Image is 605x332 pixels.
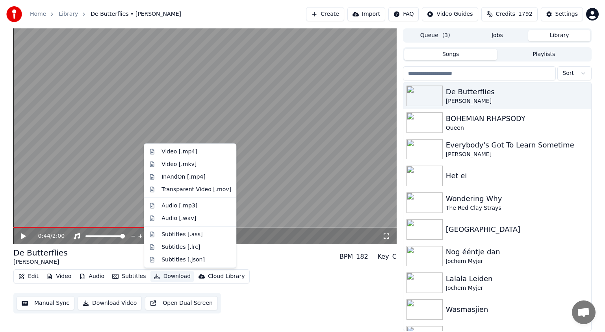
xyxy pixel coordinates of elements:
a: Home [30,10,46,18]
div: Key [378,252,389,261]
div: The Red Clay Strays [446,204,588,212]
div: Jochem Myjer [446,257,588,265]
div: Audio [.wav] [161,214,196,222]
a: Library [59,10,78,18]
div: Jochem Myjer [446,284,588,292]
span: 0:44 [38,232,50,240]
div: Wondering Why [446,193,588,204]
div: Open de chat [572,300,596,324]
button: Download Video [78,296,142,310]
div: Subtitles [.lrc] [161,243,200,251]
button: Download [150,271,194,282]
div: BPM [340,252,353,261]
button: Video Guides [422,7,478,21]
button: Create [306,7,344,21]
span: Sort [562,69,574,77]
div: Video [.mkv] [161,160,197,168]
div: 182 [356,252,368,261]
button: Jobs [466,30,529,41]
div: Cloud Library [208,272,245,280]
button: Credits1792 [481,7,538,21]
button: Subtitles [109,271,149,282]
button: Audio [76,271,108,282]
button: Playlists [497,49,590,60]
div: De Butterflies [13,247,68,258]
button: Open Dual Screen [145,296,218,310]
div: BOHEMIAN RHAPSODY [446,113,588,124]
nav: breadcrumb [30,10,181,18]
div: Wasmasjien [446,304,588,315]
span: ( 3 ) [442,32,450,39]
div: Subtitles [.ass] [161,231,202,239]
button: Edit [15,271,42,282]
div: Nog ééntje dan [446,246,588,257]
button: Songs [404,49,497,60]
div: Lalala Leiden [446,273,588,284]
div: [PERSON_NAME] [13,258,68,266]
div: [PERSON_NAME] [446,151,588,159]
div: Video [.mp4] [161,148,197,156]
span: 2:00 [52,232,65,240]
div: Queen [446,124,588,132]
div: C [392,252,397,261]
button: Manual Sync [17,296,74,310]
div: [PERSON_NAME] [446,97,588,105]
div: Subtitles [.json] [161,256,205,263]
div: Het ei [446,170,588,181]
button: Video [43,271,74,282]
span: Credits [496,10,515,18]
div: Settings [555,10,578,18]
div: [GEOGRAPHIC_DATA] [446,224,588,235]
img: youka [6,6,22,22]
span: 1792 [518,10,533,18]
button: FAQ [388,7,419,21]
div: InAndOn [.mp4] [161,173,206,181]
div: / [38,232,57,240]
div: Audio [.mp3] [161,202,197,210]
div: De Butterflies [446,86,588,97]
button: Library [528,30,590,41]
button: Import [347,7,385,21]
div: Transparent Video [.mov] [161,186,231,194]
button: Settings [541,7,583,21]
span: De Butterflies • [PERSON_NAME] [91,10,181,18]
div: Everybody's Got To Learn Sometime [446,140,588,151]
button: Queue [404,30,466,41]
